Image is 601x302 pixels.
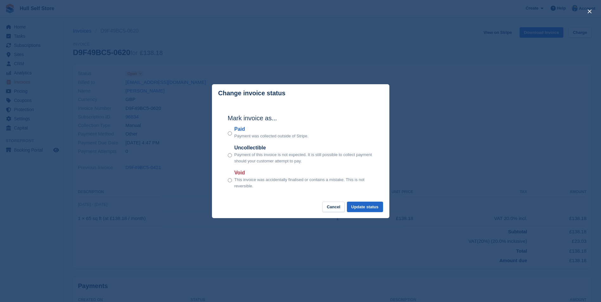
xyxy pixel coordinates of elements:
label: Uncollectible [234,144,374,152]
button: close [585,6,595,16]
button: Cancel [322,202,345,212]
label: Void [234,169,374,177]
p: Payment of this invoice is not expected. It is still possible to collect payment should your cust... [234,152,374,164]
p: This invoice was accidentally finalised or contains a mistake. This is not reversible. [234,177,374,189]
p: Change invoice status [218,90,285,97]
h2: Mark invoice as... [228,113,374,123]
button: Update status [347,202,383,212]
label: Paid [234,125,309,133]
p: Payment was collected outside of Stripe. [234,133,309,139]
